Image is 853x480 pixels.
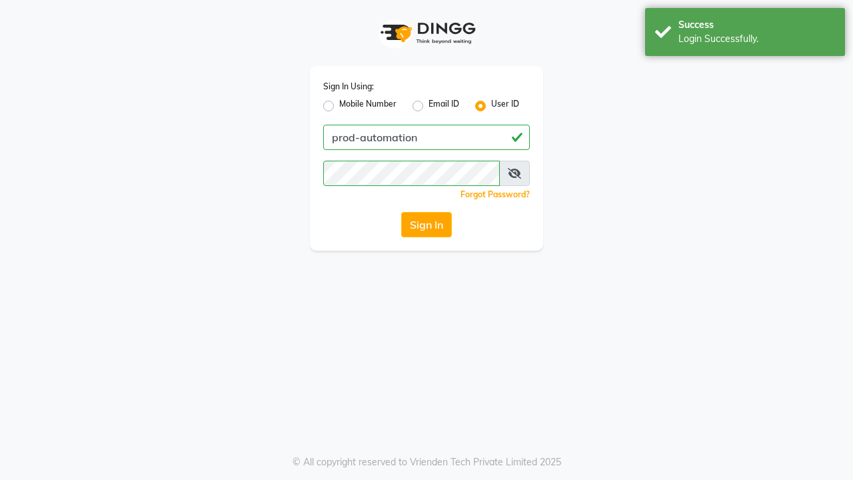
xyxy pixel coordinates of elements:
[323,125,530,150] input: Username
[678,32,835,46] div: Login Successfully.
[491,98,519,114] label: User ID
[401,212,452,237] button: Sign In
[373,13,480,53] img: logo1.svg
[323,81,374,93] label: Sign In Using:
[460,189,530,199] a: Forgot Password?
[428,98,459,114] label: Email ID
[678,18,835,32] div: Success
[323,161,500,186] input: Username
[339,98,397,114] label: Mobile Number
